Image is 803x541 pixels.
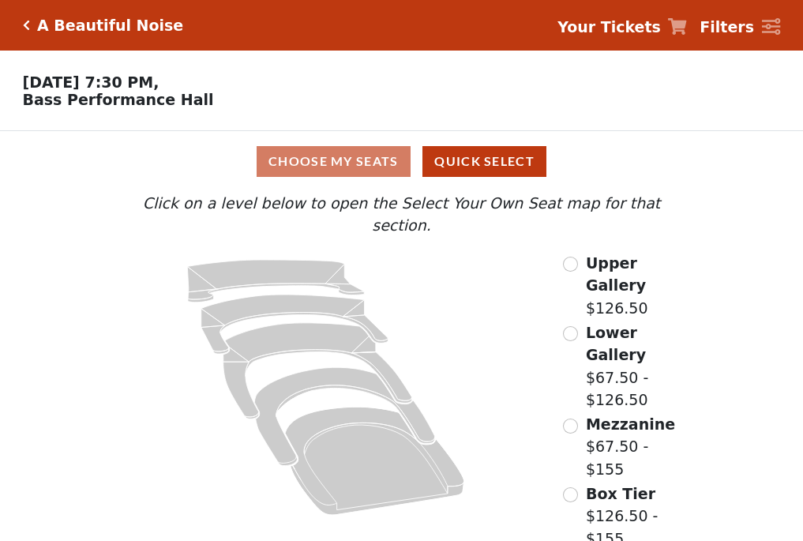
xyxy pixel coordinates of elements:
[37,17,183,35] h5: A Beautiful Noise
[557,18,661,36] strong: Your Tickets
[23,20,30,31] a: Click here to go back to filters
[111,192,691,237] p: Click on a level below to open the Select Your Own Seat map for that section.
[586,252,692,320] label: $126.50
[586,485,655,502] span: Box Tier
[586,415,675,433] span: Mezzanine
[586,324,646,364] span: Lower Gallery
[586,321,692,411] label: $67.50 - $126.50
[586,413,692,481] label: $67.50 - $155
[422,146,546,177] button: Quick Select
[188,260,365,302] path: Upper Gallery - Seats Available: 313
[286,407,465,515] path: Orchestra / Parterre Circle - Seats Available: 62
[700,18,754,36] strong: Filters
[557,16,687,39] a: Your Tickets
[201,295,388,354] path: Lower Gallery - Seats Available: 157
[700,16,780,39] a: Filters
[586,254,646,295] span: Upper Gallery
